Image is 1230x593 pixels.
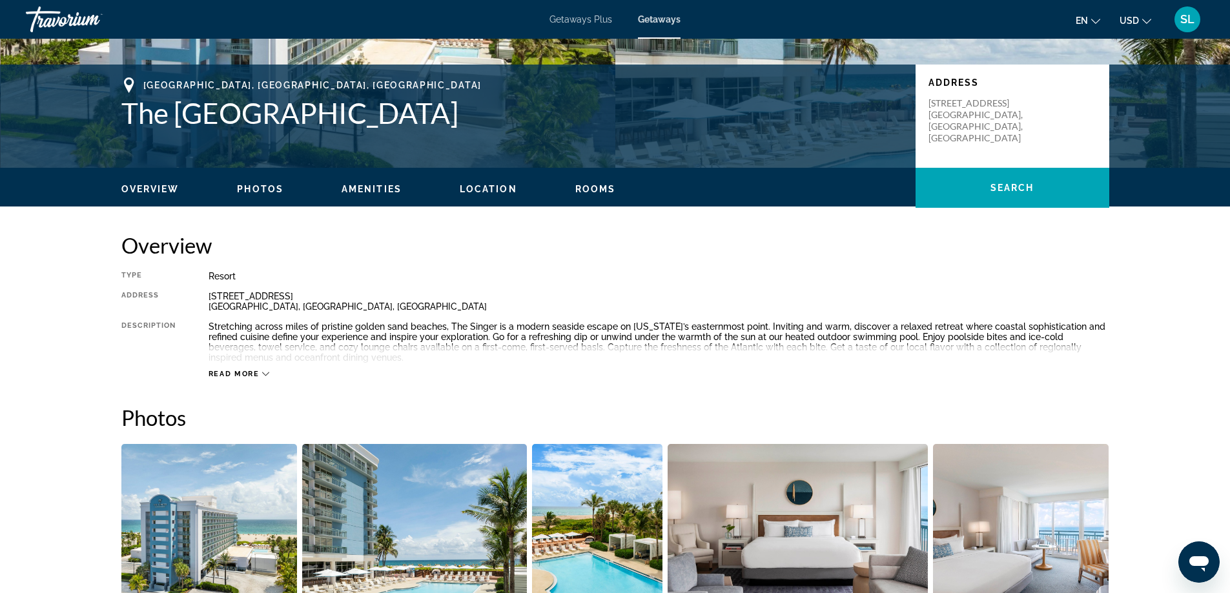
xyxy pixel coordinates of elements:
button: Photos [237,183,283,195]
span: Rooms [575,184,616,194]
button: Location [460,183,517,195]
span: Read more [209,370,260,378]
div: [STREET_ADDRESS] [GEOGRAPHIC_DATA], [GEOGRAPHIC_DATA], [GEOGRAPHIC_DATA] [209,291,1109,312]
a: Getaways [638,14,681,25]
button: Change currency [1120,11,1151,30]
h2: Overview [121,232,1109,258]
span: Amenities [342,184,402,194]
div: Resort [209,271,1109,281]
span: [GEOGRAPHIC_DATA], [GEOGRAPHIC_DATA], [GEOGRAPHIC_DATA] [143,80,482,90]
p: [STREET_ADDRESS] [GEOGRAPHIC_DATA], [GEOGRAPHIC_DATA], [GEOGRAPHIC_DATA] [928,97,1032,144]
div: Address [121,291,176,312]
a: Getaways Plus [549,14,612,25]
iframe: Button to launch messaging window [1178,541,1220,583]
span: Overview [121,184,179,194]
span: Location [460,184,517,194]
span: USD [1120,15,1139,26]
div: Stretching across miles of pristine golden sand beaches, The Singer is a modern seaside escape on... [209,321,1109,363]
p: Address [928,77,1096,88]
span: SL [1180,13,1194,26]
h1: The [GEOGRAPHIC_DATA] [121,96,903,130]
a: Travorium [26,3,155,36]
h2: Photos [121,405,1109,430]
span: Photos [237,184,283,194]
span: Search [990,183,1034,193]
button: Rooms [575,183,616,195]
button: Change language [1076,11,1100,30]
button: Amenities [342,183,402,195]
div: Description [121,321,176,363]
button: Overview [121,183,179,195]
button: Search [916,168,1109,208]
span: en [1076,15,1088,26]
button: Read more [209,369,270,379]
div: Type [121,271,176,281]
button: User Menu [1171,6,1204,33]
